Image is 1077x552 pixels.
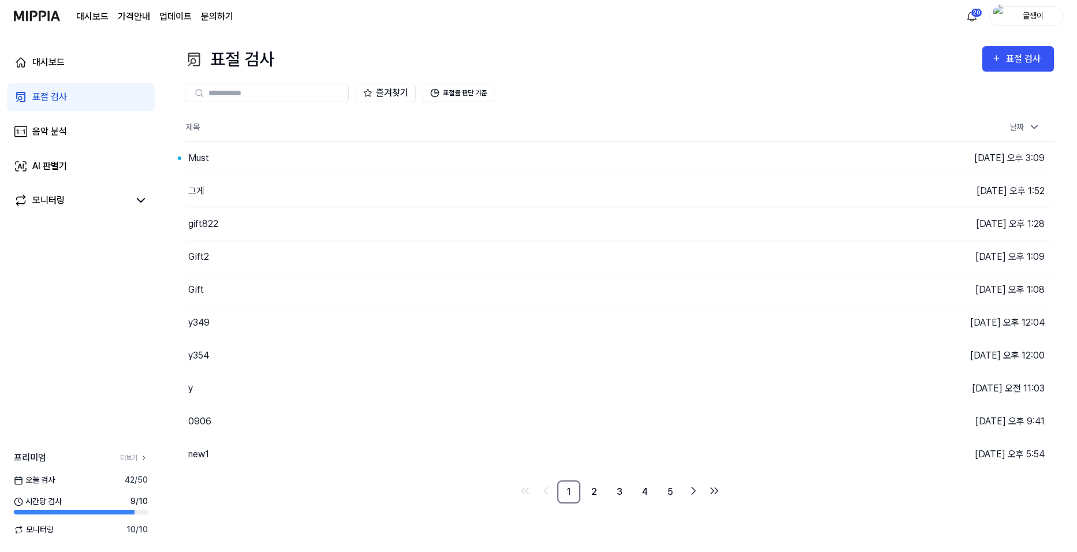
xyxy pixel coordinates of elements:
td: [DATE] 오후 3:09 [837,141,1054,174]
a: 4 [633,480,657,503]
button: 알림20 [963,7,981,25]
td: [DATE] 오후 12:00 [837,339,1054,372]
a: 업데이트 [159,10,192,24]
td: [DATE] 오전 11:03 [837,372,1054,405]
td: [DATE] 오후 12:04 [837,306,1054,339]
a: 2 [583,480,606,503]
span: 시간당 검사 [14,495,62,508]
a: Go to next page [684,482,703,500]
span: 오늘 검사 [14,474,55,486]
a: 5 [659,480,682,503]
a: 표절 검사 [7,83,155,111]
th: 제목 [185,114,837,141]
div: Must [188,151,209,165]
div: y [188,382,193,396]
a: 대시보드 [76,10,109,24]
div: gift822 [188,217,218,231]
div: 글쟁이 [1011,9,1056,22]
td: [DATE] 오후 9:41 [837,405,1054,438]
a: 더보기 [120,453,148,463]
a: Go to previous page [536,482,555,500]
span: 모니터링 [14,524,54,536]
td: [DATE] 오후 5:54 [837,438,1054,471]
button: profile글쟁이 [989,6,1063,26]
div: 0906 [188,415,211,428]
button: 즐겨찾기 [356,84,416,102]
div: 모니터링 [32,193,65,207]
a: 모니터링 [14,193,129,207]
span: 9 / 10 [131,495,148,508]
td: [DATE] 오후 1:52 [837,174,1054,207]
button: 가격안내 [118,10,150,24]
div: Gift [188,283,204,297]
a: 1 [557,480,580,503]
div: 표절 검사 [185,46,274,72]
a: Go to first page [516,482,534,500]
a: 음악 분석 [7,118,155,146]
a: AI 판별기 [7,152,155,180]
a: 대시보드 [7,49,155,76]
div: AI 판별기 [32,159,67,173]
img: profile [993,5,1007,28]
div: y354 [188,349,209,363]
button: 표절률 판단 기준 [423,84,494,102]
span: 10 / 10 [126,524,148,536]
img: 알림 [965,9,979,23]
nav: pagination [185,480,1054,503]
button: 표절 검사 [982,46,1054,72]
div: 대시보드 [32,55,65,69]
div: 그게 [188,184,204,198]
div: Gift2 [188,250,209,264]
div: y349 [188,316,210,330]
a: 문의하기 [201,10,233,24]
div: 음악 분석 [32,125,67,139]
div: 표절 검사 [1006,51,1045,66]
div: 날짜 [1005,118,1045,137]
a: 3 [608,480,631,503]
span: 프리미엄 [14,451,46,465]
div: 20 [971,8,982,17]
td: [DATE] 오후 1:09 [837,240,1054,273]
div: new1 [188,447,209,461]
a: Go to last page [705,482,724,500]
td: [DATE] 오후 1:28 [837,207,1054,240]
span: 42 / 50 [125,474,148,486]
td: [DATE] 오후 1:08 [837,273,1054,306]
div: 표절 검사 [32,90,67,104]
